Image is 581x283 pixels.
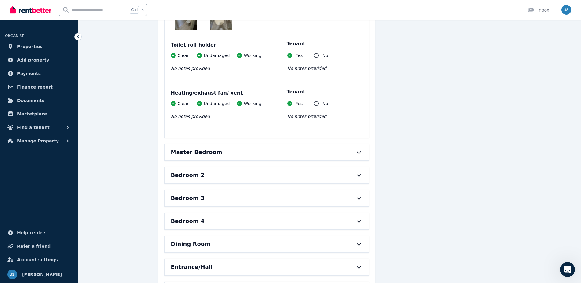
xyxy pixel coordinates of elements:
[244,52,261,58] span: Working
[85,10,97,22] img: Profile image for Jodie
[17,229,45,236] span: Help centre
[171,148,222,157] h6: Master Bedroom
[5,40,73,53] a: Properties
[17,137,59,145] span: Manage Property
[287,40,305,47] p: Tenant
[17,56,49,64] span: Add property
[13,94,102,101] div: We typically reply in under 30 minutes
[17,256,58,263] span: Account settings
[171,240,210,248] h6: Dining Room
[17,124,50,131] span: Find a tenant
[17,110,47,118] span: Marketplace
[5,254,73,266] a: Account settings
[5,94,73,107] a: Documents
[287,66,326,71] span: No notes provided
[22,271,62,278] span: [PERSON_NAME]
[13,140,103,147] div: Rental Payments - How They Work
[96,10,108,22] img: Profile image for Dan
[5,54,73,66] a: Add property
[17,243,51,250] span: Refer a friend
[5,240,73,252] a: Refer a friend
[12,64,110,75] p: How can we help?
[17,97,44,104] span: Documents
[561,5,571,15] img: Jasper Serrano
[9,149,114,160] div: Lease Agreement
[130,6,139,14] span: Ctrl
[97,206,107,211] span: Help
[178,52,190,58] span: Clean
[296,100,303,107] span: Yes
[73,10,85,22] img: Profile image for Jeremy
[6,83,116,106] div: Send us a messageWe typically reply in under 30 minutes
[171,194,205,202] h6: Bedroom 3
[5,135,73,147] button: Manage Property
[9,126,114,138] div: How much does it cost?
[13,163,103,169] div: Creating and Managing Your Ad
[204,100,230,107] span: Undamaged
[13,115,50,121] span: Search for help
[7,270,17,279] img: Jasper Serrano
[17,43,43,50] span: Properties
[287,88,305,96] p: Tenant
[5,121,73,134] button: Find a tenant
[5,34,24,38] span: ORGANISE
[244,100,261,107] span: Working
[13,88,102,94] div: Send us a message
[171,41,363,49] div: Toilet roll holder
[296,52,303,58] span: Yes
[13,206,27,211] span: Home
[82,191,123,216] button: Help
[171,114,210,119] span: No notes provided
[204,52,230,58] span: Undamaged
[41,191,81,216] button: Messages
[9,160,114,172] div: Creating and Managing Your Ad
[13,152,103,158] div: Lease Agreement
[287,114,326,119] span: No notes provided
[12,12,57,21] img: logo
[141,7,144,12] span: k
[10,5,51,14] img: RentBetter
[13,129,103,135] div: How much does it cost?
[51,206,72,211] span: Messages
[322,100,328,107] span: No
[17,83,53,91] span: Finance report
[171,171,205,179] h6: Bedroom 2
[9,138,114,149] div: Rental Payments - How They Work
[560,262,575,277] iframe: Intercom live chat
[5,227,73,239] a: Help centre
[17,70,41,77] span: Payments
[171,263,213,271] h6: Entrance/Hall
[322,52,328,58] span: No
[528,7,549,13] div: Inbox
[12,43,110,64] p: Hi [PERSON_NAME] 👋
[171,89,363,97] div: Heating/exhaust fan/ vent
[171,66,210,71] span: No notes provided
[171,217,205,225] h6: Bedroom 4
[5,81,73,93] a: Finance report
[178,100,190,107] span: Clean
[5,67,73,80] a: Payments
[9,112,114,124] button: Search for help
[5,108,73,120] a: Marketplace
